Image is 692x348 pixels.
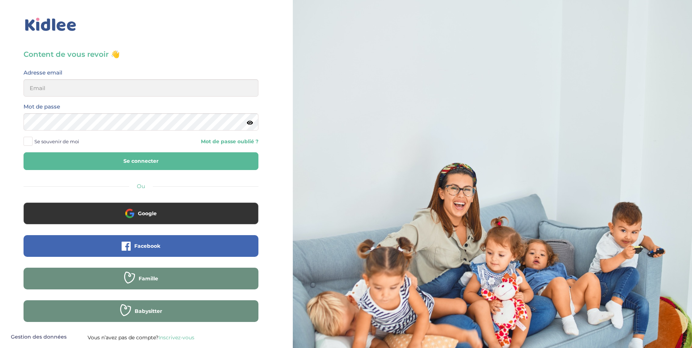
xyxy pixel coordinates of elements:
span: Se souvenir de moi [34,137,79,146]
span: Famille [139,275,158,282]
img: google.png [125,209,134,218]
label: Adresse email [24,68,62,77]
p: Vous n’avez pas de compte? [24,333,258,342]
button: Gestion des données [7,330,71,345]
span: Ou [137,183,145,190]
span: Google [138,210,157,217]
span: Gestion des données [11,334,67,340]
h3: Content de vous revoir 👋 [24,49,258,59]
button: Babysitter [24,300,258,322]
img: facebook.png [122,242,131,251]
button: Se connecter [24,152,258,170]
a: Inscrivez-vous [159,334,194,341]
button: Famille [24,268,258,289]
span: Facebook [134,242,160,250]
label: Mot de passe [24,102,60,111]
a: Google [24,215,258,222]
input: Email [24,79,258,97]
a: Facebook [24,247,258,254]
button: Google [24,203,258,224]
a: Mot de passe oublié ? [147,138,259,145]
button: Facebook [24,235,258,257]
a: Babysitter [24,313,258,319]
img: logo_kidlee_bleu [24,16,78,33]
span: Babysitter [135,307,162,315]
a: Famille [24,280,258,287]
